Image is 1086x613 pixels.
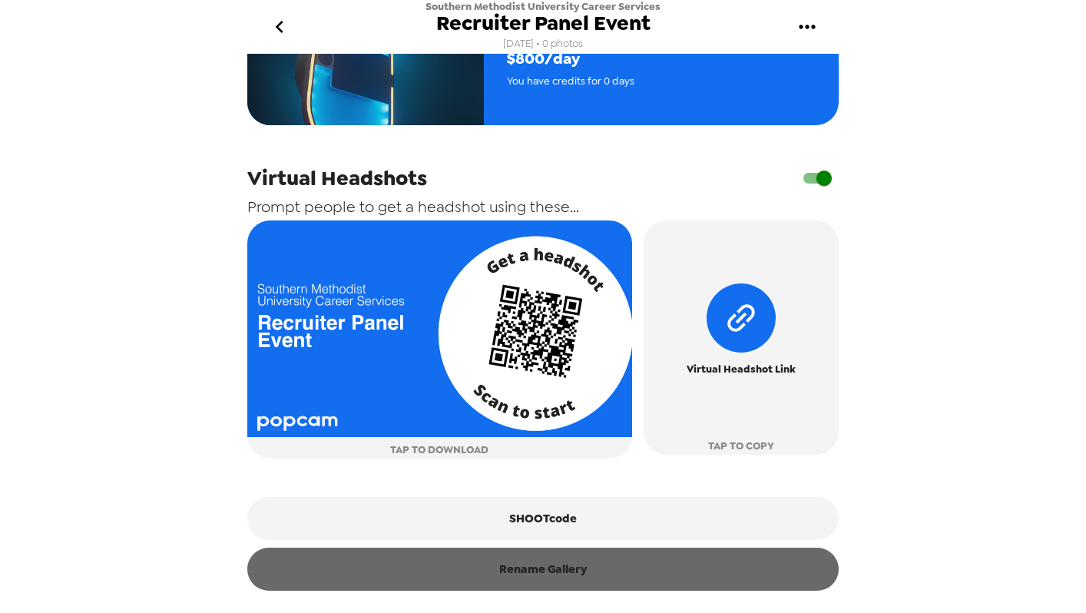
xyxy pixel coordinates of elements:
[254,2,304,52] button: go back
[644,220,839,455] button: Virtual Headshot LinkTAP TO COPY
[436,13,651,34] span: Recruiter Panel Event
[687,360,796,378] span: Virtual Headshot Link
[247,197,579,217] span: Prompt people to get a headshot using these...
[247,220,632,437] img: qr card
[247,220,632,459] button: TAP TO DOWNLOAD
[708,437,774,455] span: TAP TO COPY
[507,72,781,90] span: You have credits for 0 days
[390,441,488,459] span: TAP TO DOWNLOAD
[507,45,781,72] span: $ 800 /day
[782,2,832,52] button: gallery menu
[503,34,583,55] span: [DATE] • 0 photos
[247,164,427,192] span: Virtual Headshots
[247,548,839,591] button: Rename Gallery
[247,497,839,540] button: SHOOTcode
